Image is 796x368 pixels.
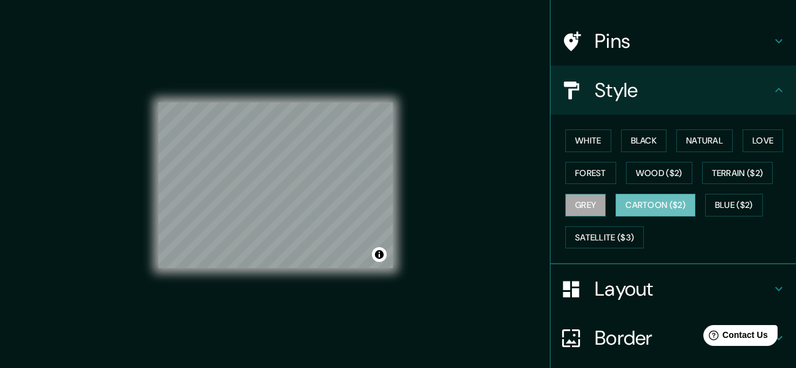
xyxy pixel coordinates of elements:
[702,162,773,185] button: Terrain ($2)
[621,129,667,152] button: Black
[743,129,783,152] button: Love
[551,264,796,313] div: Layout
[565,129,611,152] button: White
[551,66,796,115] div: Style
[565,226,644,249] button: Satellite ($3)
[595,78,771,102] h4: Style
[595,277,771,301] h4: Layout
[705,194,763,217] button: Blue ($2)
[595,29,771,53] h4: Pins
[616,194,695,217] button: Cartoon ($2)
[687,320,782,355] iframe: Help widget launcher
[626,162,692,185] button: Wood ($2)
[565,194,606,217] button: Grey
[372,247,387,262] button: Toggle attribution
[595,326,771,350] h4: Border
[565,162,616,185] button: Forest
[676,129,733,152] button: Natural
[158,102,393,268] canvas: Map
[551,313,796,362] div: Border
[551,17,796,66] div: Pins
